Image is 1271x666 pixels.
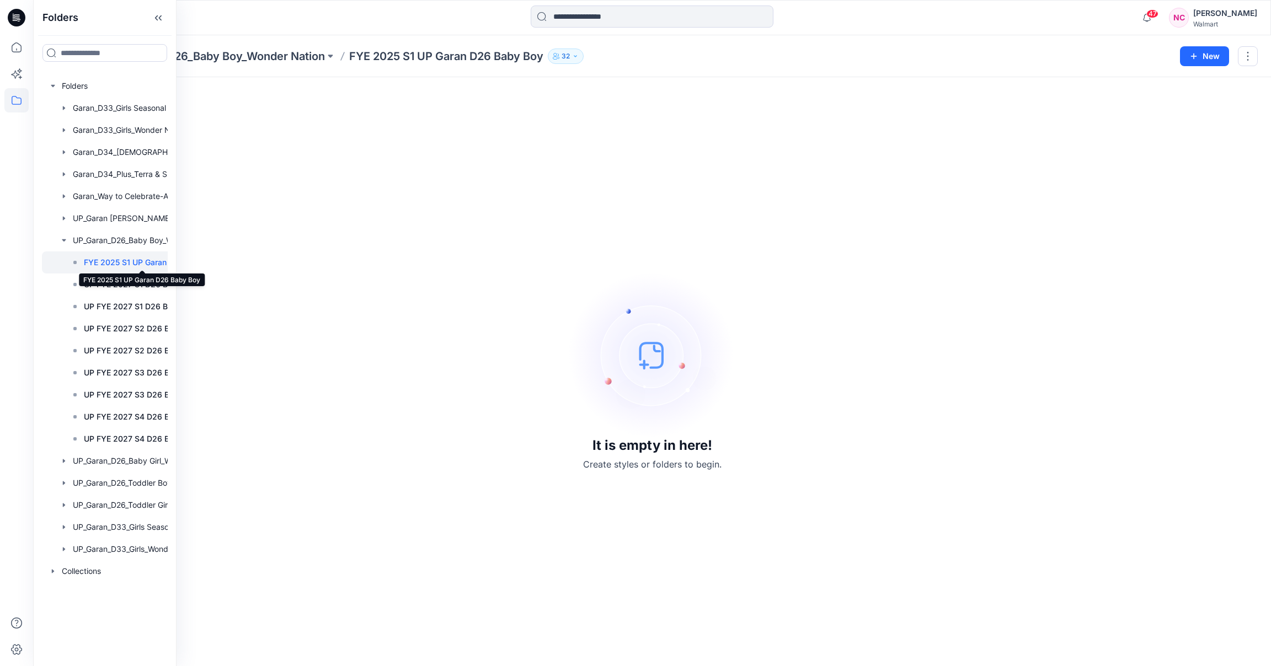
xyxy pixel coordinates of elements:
[562,50,570,62] p: 32
[548,49,584,64] button: 32
[592,438,712,453] h3: It is empty in here!
[1146,9,1158,18] span: 47
[84,278,201,291] p: UP FYE 2027 S1 D26 BB Hanging Garan
[569,272,735,438] img: empty-state-image.svg
[84,256,201,269] p: FYE 2025 S1 UP Garan D26 Baby Boy
[84,344,201,357] p: UP FYE 2027 S2 D26 BB Table Garan
[1193,7,1257,20] div: [PERSON_NAME]
[84,366,201,379] p: UP FYE 2027 S3 D26 BB Hanging Garan
[349,49,543,64] p: FYE 2025 S1 UP Garan D26 Baby Boy
[1169,8,1189,28] div: NC
[583,458,722,471] p: Create styles or folders to begin.
[84,432,201,445] p: UP FYE 2027 S4 D26 BB Table Garan
[84,410,201,423] p: UP FYE 2027 S4 D26 BB Hanging Garan
[110,49,325,64] a: UP_Garan_D26_Baby Boy_Wonder Nation
[84,388,201,401] p: UP FYE 2027 S3 D26 BB table Garan
[1193,20,1257,28] div: Walmart
[1180,46,1229,66] button: New
[84,300,201,313] p: UP FYE 2027 S1 D26 BB Table Garan
[84,322,201,335] p: UP FYE 2027 S2 D26 BB Hanging Garan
